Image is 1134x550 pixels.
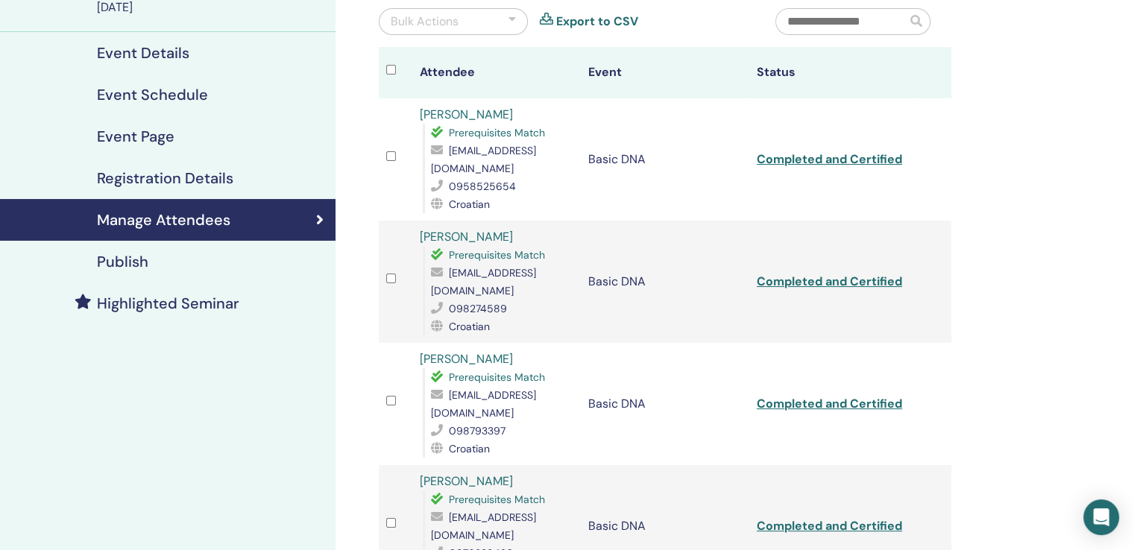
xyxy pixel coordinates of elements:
a: Completed and Certified [757,151,902,167]
a: [PERSON_NAME] [420,229,513,244]
th: Event [581,47,749,98]
span: [EMAIL_ADDRESS][DOMAIN_NAME] [431,144,536,175]
h4: Publish [97,253,148,271]
a: Export to CSV [556,13,638,31]
a: [PERSON_NAME] [420,107,513,122]
td: Basic DNA [581,221,749,343]
h4: Event Page [97,127,174,145]
a: [PERSON_NAME] [420,473,513,489]
span: 098793397 [449,424,505,437]
span: Prerequisites Match [449,126,545,139]
div: Open Intercom Messenger [1083,499,1119,535]
a: [PERSON_NAME] [420,351,513,367]
div: Bulk Actions [391,13,459,31]
span: 098274589 [449,302,507,315]
h4: Registration Details [97,169,233,187]
a: Completed and Certified [757,274,902,289]
th: Attendee [412,47,581,98]
th: Status [749,47,918,98]
span: [EMAIL_ADDRESS][DOMAIN_NAME] [431,511,536,542]
span: [EMAIL_ADDRESS][DOMAIN_NAME] [431,266,536,297]
span: Croatian [449,320,490,333]
span: [EMAIL_ADDRESS][DOMAIN_NAME] [431,388,536,420]
span: Prerequisites Match [449,370,545,384]
h4: Manage Attendees [97,211,230,229]
span: Prerequisites Match [449,493,545,506]
td: Basic DNA [581,98,749,221]
h4: Event Details [97,44,189,62]
span: Croatian [449,442,490,455]
span: Croatian [449,197,490,211]
a: Completed and Certified [757,396,902,411]
h4: Event Schedule [97,86,208,104]
td: Basic DNA [581,343,749,465]
span: 0958525654 [449,180,516,193]
h4: Highlighted Seminar [97,294,239,312]
span: Prerequisites Match [449,248,545,262]
a: Completed and Certified [757,518,902,534]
